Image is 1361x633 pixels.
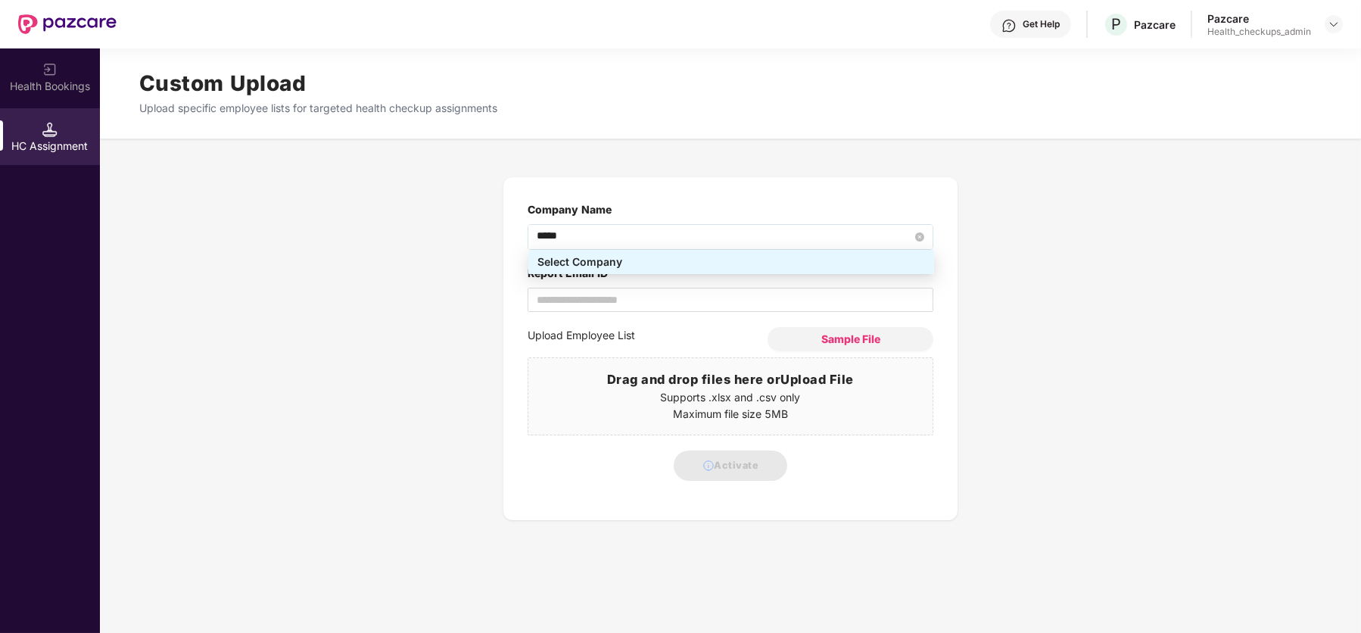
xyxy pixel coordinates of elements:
p: Upload specific employee lists for targeted health checkup assignments [139,100,1322,117]
div: Select Company [528,250,934,274]
h3: Drag and drop files here or [528,370,933,390]
span: P [1111,15,1121,33]
img: svg+xml;base64,PHN2ZyB3aWR0aD0iMjAiIGhlaWdodD0iMjAiIHZpZXdCb3g9IjAgMCAyMCAyMCIgZmlsbD0ibm9uZSIgeG... [42,62,58,77]
img: svg+xml;base64,PHN2ZyBpZD0iRHJvcGRvd24tMzJ4MzIiIHhtbG5zPSJodHRwOi8vd3d3LnczLm9yZy8yMDAwL3N2ZyIgd2... [1328,18,1340,30]
div: Health_checkups_admin [1207,26,1311,38]
div: Get Help [1023,18,1060,30]
img: New Pazcare Logo [18,14,117,34]
label: Company Name [528,203,612,216]
img: svg+xml;base64,PHN2ZyBpZD0iSGVscC0zMngzMiIgeG1sbnM9Imh0dHA6Ly93d3cudzMub3JnLzIwMDAvc3ZnIiB3aWR0aD... [1001,18,1017,33]
h1: Custom Upload [139,67,1322,100]
span: close-circle [915,232,924,242]
span: Drag and drop files here orUpload FileSupports .xlsx and .csv onlyMaximum file size 5MB [528,358,933,435]
label: Report Email ID [528,265,933,282]
label: Upload Employee List [528,327,768,351]
div: Pazcare [1207,11,1311,26]
span: Upload File [781,372,855,387]
span: Sample File [821,332,880,346]
button: Sample File [768,327,933,351]
p: Supports .xlsx and .csv only [528,389,933,406]
p: Maximum file size 5MB [528,406,933,423]
div: Pazcare [1134,17,1176,32]
button: Activate [674,451,787,481]
img: svg+xml;base64,PHN2ZyB3aWR0aD0iMTQuNSIgaGVpZ2h0PSIxNC41IiB2aWV3Qm94PSIwIDAgMTYgMTYiIGZpbGw9Im5vbm... [42,122,58,137]
div: Select Company [537,254,925,270]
